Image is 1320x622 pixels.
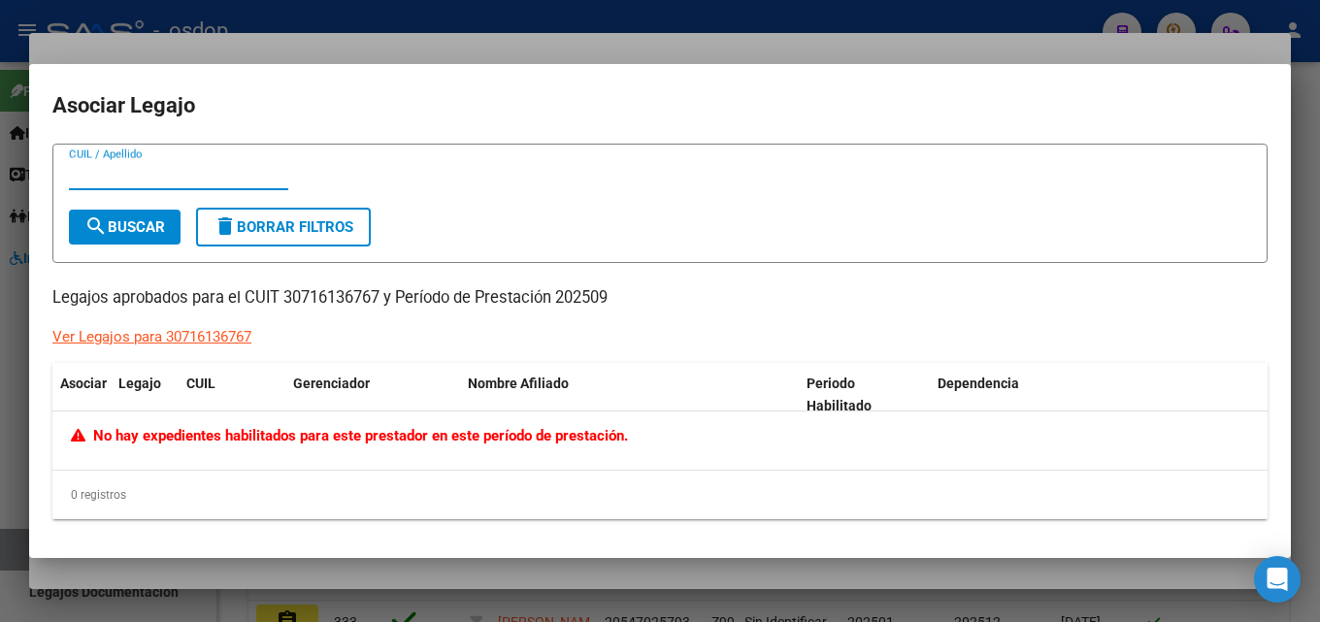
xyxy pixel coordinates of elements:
[52,326,251,348] div: Ver Legajos para 30716136767
[52,286,1268,311] p: Legajos aprobados para el CUIT 30716136767 y Período de Prestación 202509
[293,376,370,391] span: Gerenciador
[1254,556,1301,603] div: Open Intercom Messenger
[285,363,460,427] datatable-header-cell: Gerenciador
[468,376,569,391] span: Nombre Afiliado
[69,210,181,245] button: Buscar
[52,87,1268,124] h2: Asociar Legajo
[214,218,353,236] span: Borrar Filtros
[460,363,799,427] datatable-header-cell: Nombre Afiliado
[938,376,1019,391] span: Dependencia
[111,363,179,427] datatable-header-cell: Legajo
[930,363,1269,427] datatable-header-cell: Dependencia
[196,208,371,246] button: Borrar Filtros
[71,427,628,444] span: No hay expedientes habilitados para este prestador en este período de prestación.
[214,214,237,238] mat-icon: delete
[60,376,107,391] span: Asociar
[84,214,108,238] mat-icon: search
[186,376,215,391] span: CUIL
[179,363,285,427] datatable-header-cell: CUIL
[807,376,872,413] span: Periodo Habilitado
[84,218,165,236] span: Buscar
[799,363,930,427] datatable-header-cell: Periodo Habilitado
[118,376,161,391] span: Legajo
[52,363,111,427] datatable-header-cell: Asociar
[52,471,1268,519] div: 0 registros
